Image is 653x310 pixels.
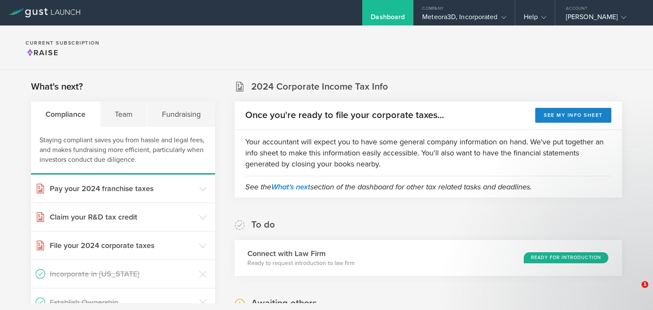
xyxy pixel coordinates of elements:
[26,40,99,45] h2: Current Subscription
[31,81,83,93] h2: What's next?
[245,182,532,192] em: See the section of the dashboard for other tax related tasks and deadlines.
[566,13,638,25] div: [PERSON_NAME]
[247,259,355,268] p: Ready to request introduction to law firm
[251,81,388,93] h2: 2024 Corporate Income Tax Info
[371,13,405,25] div: Dashboard
[31,127,215,175] div: Staying compliant saves you from hassle and legal fees, and makes fundraising more efficient, par...
[251,297,317,310] h2: Awaiting others
[624,281,644,302] iframe: Intercom live chat
[100,101,148,127] div: Team
[26,48,59,57] span: Raise
[148,101,215,127] div: Fundraising
[642,281,648,288] span: 1
[31,101,100,127] div: Compliance
[235,240,622,276] div: Connect with Law FirmReady to request introduction to law firmReady for Introduction
[245,136,611,169] p: Your accountant will expect you to have some general company information on hand. We've put toget...
[251,219,275,231] h2: To do
[50,297,195,308] h3: Establish Ownership
[50,211,195,223] h3: Claim your R&D tax credit
[535,108,611,123] button: See my info sheet
[50,183,195,194] h3: Pay your 2024 franchise taxes
[422,13,506,25] div: Meteora3D, Incorporated
[245,109,444,121] h2: Once you're ready to file your corporate taxes...
[50,268,195,279] h3: Incorporate in [US_STATE]
[271,182,310,192] a: What's next
[50,240,195,251] h3: File your 2024 corporate taxes
[247,248,355,259] h3: Connect with Law Firm
[524,13,546,25] div: Help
